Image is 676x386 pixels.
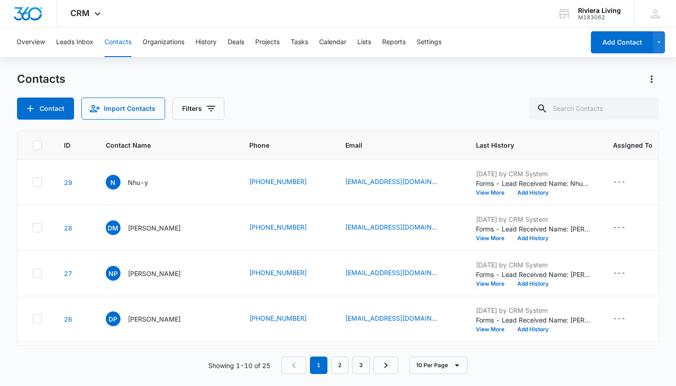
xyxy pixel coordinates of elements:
p: Forms - Lead Received Name: [PERSON_NAME] Email: [EMAIL_ADDRESS][DOMAIN_NAME] Phone: [PHONE_NUMBE... [476,315,591,325]
span: N [106,175,120,190]
button: Organizations [143,28,184,57]
button: Projects [255,28,280,57]
button: Add History [511,236,555,241]
a: Next Page [373,357,398,374]
a: [PHONE_NUMBER] [249,313,307,323]
a: [PHONE_NUMBER] [249,222,307,232]
p: Forms - Lead Received Name: [PERSON_NAME] Email: [EMAIL_ADDRESS][DOMAIN_NAME] Phone: [PHONE_NUMBE... [476,224,591,234]
div: Contact Name - Nicole Pryor - Select to Edit Field [106,266,197,281]
button: Tasks [291,28,308,57]
p: Nhu-y [128,178,148,187]
p: Forms - Lead Received Name: [PERSON_NAME] Email: [EMAIL_ADDRESS][DOMAIN_NAME] Phone: [PHONE_NUMBE... [476,270,591,279]
div: --- [613,177,625,188]
div: Phone - (916) 529-9360 - Select to Edit Field [249,313,323,324]
span: NP [106,266,120,281]
span: DP [106,311,120,326]
div: --- [613,313,625,324]
p: [PERSON_NAME] [128,223,181,233]
p: [DATE] by CRM System [476,260,591,270]
span: Email [345,140,441,150]
a: [EMAIL_ADDRESS][DOMAIN_NAME] [345,313,437,323]
span: CRM [70,8,90,18]
button: Add History [511,281,555,287]
a: [EMAIL_ADDRESS][DOMAIN_NAME] [345,177,437,186]
p: Forms - Lead Received Name: Nhu-Y Email: [EMAIL_ADDRESS][DOMAIN_NAME] Phone: [PHONE_NUMBER] What ... [476,179,591,188]
button: Add Contact [17,98,74,120]
div: Phone - (775) 350-9571 - Select to Edit Field [249,222,323,233]
a: Navigate to contact details page for Daisy Peneueta [64,315,72,323]
button: Contacts [104,28,132,57]
span: Contact Name [106,140,214,150]
input: Search Contacts [529,98,659,120]
a: [PHONE_NUMBER] [249,177,307,186]
span: Assigned To [613,140,653,150]
p: [DATE] by CRM System [476,305,591,315]
div: Email - nicolepryor685@gmail.com - Select to Edit Field [345,268,454,279]
div: --- [613,268,625,279]
div: Assigned To - - Select to Edit Field [613,222,642,233]
p: [DATE] by CRM System [476,169,591,179]
button: Import Contacts [81,98,165,120]
button: Calendar [319,28,346,57]
div: --- [613,222,625,233]
button: View More [476,327,511,332]
div: Email - denisemartinez1992@yahoo.com - Select to Edit Field [345,222,454,233]
h1: Contacts [17,72,65,86]
span: Phone [249,140,310,150]
a: [EMAIL_ADDRESS][DOMAIN_NAME] [345,268,437,277]
button: Actions [644,72,659,86]
p: Showing 1-10 of 25 [208,361,270,370]
button: Filters [172,98,224,120]
nav: Pagination [281,357,398,374]
a: Page 2 [331,357,349,374]
button: Lists [357,28,371,57]
div: Contact Name - Nhu-y - Select to Edit Field [106,175,165,190]
a: [EMAIL_ADDRESS][DOMAIN_NAME] [345,222,437,232]
span: DM [106,220,120,235]
span: ID [64,140,70,150]
a: Navigate to contact details page for Nhu-y [64,179,72,186]
p: [DATE] by CRM System [476,214,591,224]
button: Deals [228,28,244,57]
p: [PERSON_NAME] [128,314,181,324]
div: Contact Name - Denise Martinez - Select to Edit Field [106,220,197,235]
button: History [195,28,217,57]
em: 1 [310,357,327,374]
div: account id [578,14,621,21]
div: Assigned To - - Select to Edit Field [613,313,642,324]
button: View More [476,236,511,241]
div: Assigned To - - Select to Edit Field [613,177,642,188]
button: Add Contact [591,31,653,53]
p: [PERSON_NAME] [128,269,181,278]
div: Phone - (669) 837-2383 - Select to Edit Field [249,268,323,279]
a: Page 3 [352,357,370,374]
div: account name [578,7,621,14]
button: Overview [17,28,45,57]
button: Add History [511,327,555,332]
button: Settings [417,28,441,57]
button: Reports [382,28,406,57]
button: Add History [511,190,555,196]
button: 10 Per Page [409,357,468,374]
span: Last History [476,140,578,150]
a: Navigate to contact details page for Denise Martinez [64,224,72,232]
div: Assigned To - - Select to Edit Field [613,268,642,279]
div: Contact Name - Daisy Peneueta - Select to Edit Field [106,311,197,326]
div: Email - daisypeneueta@icloud.com - Select to Edit Field [345,313,454,324]
div: Phone - (408) 218-4827 - Select to Edit Field [249,177,323,188]
button: Leads Inbox [56,28,93,57]
a: Navigate to contact details page for Nicole Pryor [64,270,72,277]
div: Email - nguyenn4827@gmail.com - Select to Edit Field [345,177,454,188]
button: View More [476,281,511,287]
button: View More [476,190,511,196]
a: [PHONE_NUMBER] [249,268,307,277]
